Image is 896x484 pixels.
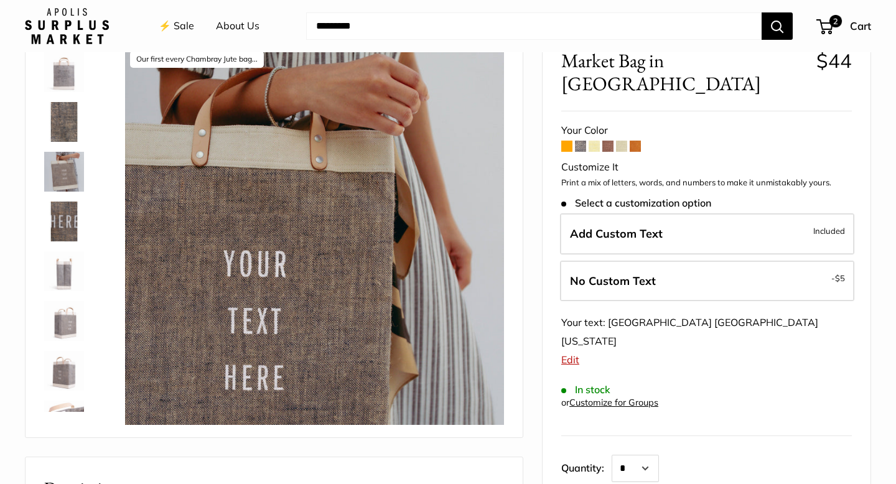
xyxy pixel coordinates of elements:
span: - [831,271,845,286]
label: Add Custom Text [560,213,854,254]
a: Market Bag in Chambray [42,249,86,294]
img: description_A close up of our first Chambray Jute Bag [44,202,84,241]
img: Market Bag in Chambray [44,401,84,440]
div: Customize It [561,158,852,177]
span: Market Bag in [GEOGRAPHIC_DATA] [561,49,807,95]
span: Your text: [GEOGRAPHIC_DATA] [GEOGRAPHIC_DATA] [US_STATE] [561,316,818,347]
div: Your Color [561,121,852,140]
button: Search [762,12,793,40]
a: Market Bag in Chambray [42,299,86,343]
a: description_Seal of authenticity on the back of every bag [42,50,86,95]
span: No Custom Text [570,274,656,288]
a: Edit [561,353,579,366]
div: Our first every Chambray Jute bag... [130,51,264,68]
span: Select a customization option [561,197,711,209]
span: $5 [835,273,845,283]
div: or [561,394,658,411]
p: Print a mix of letters, words, and numbers to make it unmistakably yours. [561,177,852,189]
span: $44 [816,49,852,73]
label: Quantity: [561,451,612,482]
span: Included [813,223,845,238]
span: Add Custom Text [570,226,663,241]
span: Cart [850,19,871,32]
span: In stock [561,384,610,396]
a: About Us [216,17,259,35]
a: Market Bag in Chambray [42,398,86,443]
img: description_Seal of authenticity on the back of every bag [44,52,84,92]
img: Market Bag in Chambray [44,251,84,291]
img: description_Our first every Chambray Jute bag... [125,46,504,425]
img: description_Your new favorite everyday carry-all [44,152,84,192]
a: Market Bag in Chambray [42,100,86,144]
img: Apolis: Surplus Market [25,8,109,44]
span: 2 [829,15,842,27]
a: 2 Cart [818,16,871,36]
a: description_Your new favorite everyday carry-all [42,149,86,194]
a: description_A close up of our first Chambray Jute Bag [42,199,86,244]
a: Customize for Groups [569,397,658,408]
a: Market Bag in Chambray [42,348,86,393]
img: Market Bag in Chambray [44,351,84,391]
img: Market Bag in Chambray [44,102,84,142]
a: ⚡️ Sale [159,17,194,35]
input: Search... [306,12,762,40]
img: Market Bag in Chambray [44,301,84,341]
label: Leave Blank [560,261,854,302]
